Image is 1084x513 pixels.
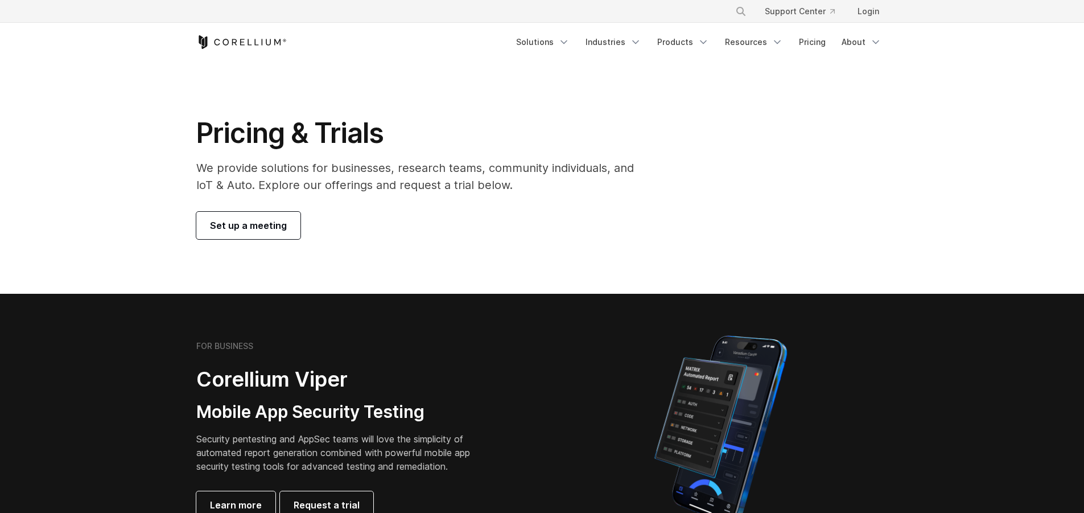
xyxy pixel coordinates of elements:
[196,341,253,351] h6: FOR BUSINESS
[196,432,488,473] p: Security pentesting and AppSec teams will love the simplicity of automated report generation comb...
[196,212,300,239] a: Set up a meeting
[722,1,888,22] div: Navigation Menu
[509,32,576,52] a: Solutions
[650,32,716,52] a: Products
[718,32,790,52] a: Resources
[196,367,488,392] h2: Corellium Viper
[210,219,287,232] span: Set up a meeting
[210,498,262,512] span: Learn more
[756,1,844,22] a: Support Center
[792,32,832,52] a: Pricing
[509,32,888,52] div: Navigation Menu
[196,401,488,423] h3: Mobile App Security Testing
[196,35,287,49] a: Corellium Home
[196,159,650,194] p: We provide solutions for businesses, research teams, community individuals, and IoT & Auto. Explo...
[848,1,888,22] a: Login
[579,32,648,52] a: Industries
[731,1,751,22] button: Search
[835,32,888,52] a: About
[196,116,650,150] h1: Pricing & Trials
[294,498,360,512] span: Request a trial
